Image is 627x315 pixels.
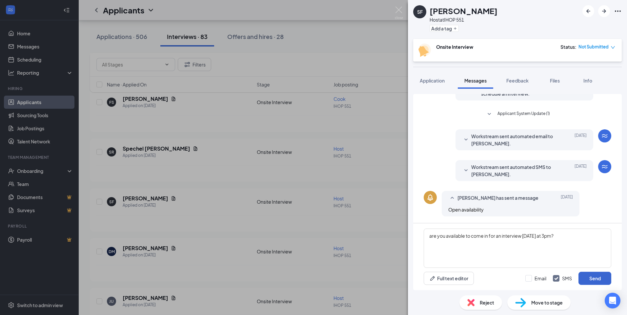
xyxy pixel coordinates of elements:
[614,7,622,15] svg: Ellipses
[471,133,557,147] span: Workstream sent automated email to [PERSON_NAME].
[426,194,434,201] svg: Bell
[462,167,470,175] svg: SmallChevronDown
[464,78,487,83] span: Messages
[485,110,493,118] svg: SmallChevronDown
[430,16,497,23] div: Host at IHOP 551
[429,275,436,282] svg: Pen
[430,25,459,32] button: PlusAdd a tag
[424,272,474,285] button: Full text editorPen
[605,293,620,308] div: Open Intercom Messenger
[560,44,576,50] div: Status :
[448,207,484,213] span: Open availability
[611,45,615,50] span: down
[598,5,610,17] button: ArrowRight
[506,78,529,83] span: Feedback
[601,163,609,171] svg: WorkstreamLogo
[497,110,550,118] span: Applicant System Update (1)
[575,133,587,147] span: [DATE]
[480,299,494,306] span: Reject
[417,9,423,15] div: SF
[578,44,609,50] span: Not Submitted
[575,163,587,178] span: [DATE]
[420,78,445,83] span: Application
[600,7,608,15] svg: ArrowRight
[436,44,473,50] b: Onsite Interview
[424,229,611,268] textarea: are you available to come in for an interview [DATE] at 3pm?
[531,299,563,306] span: Move to stage
[582,5,594,17] button: ArrowLeftNew
[485,110,550,118] button: SmallChevronDownApplicant System Update (1)
[430,5,497,16] h1: [PERSON_NAME]
[550,78,560,83] span: Files
[578,272,611,285] button: Send
[462,136,470,144] svg: SmallChevronDown
[457,194,538,202] span: [PERSON_NAME] has sent a message
[584,7,592,15] svg: ArrowLeftNew
[471,163,557,178] span: Workstream sent automated SMS to [PERSON_NAME].
[448,194,456,202] svg: SmallChevronUp
[583,78,592,83] span: Info
[453,27,457,30] svg: Plus
[601,132,609,140] svg: WorkstreamLogo
[561,194,573,202] span: [DATE]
